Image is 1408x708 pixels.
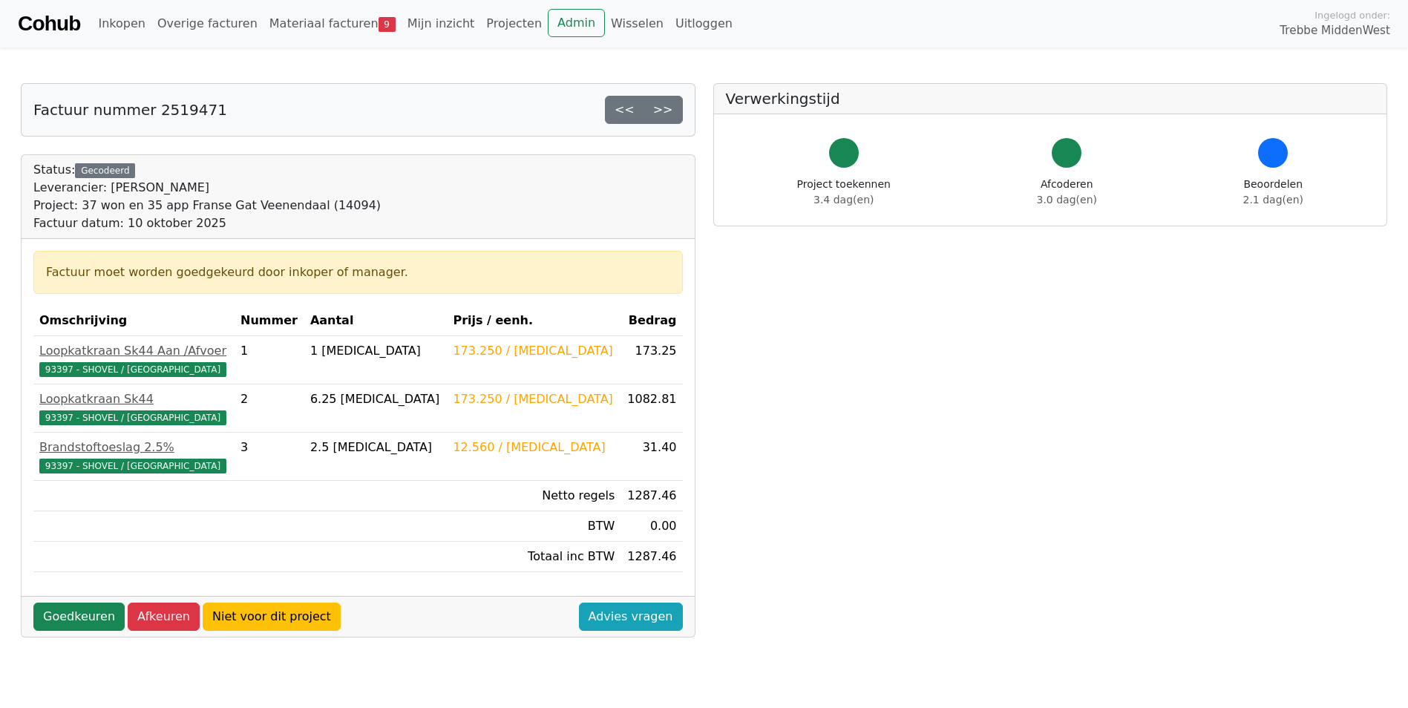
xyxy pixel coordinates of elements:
[402,9,481,39] a: Mijn inzicht
[620,433,682,481] td: 31.40
[39,342,229,378] a: Loopkatkraan Sk44 Aan /Afvoer93397 - SHOVEL / [GEOGRAPHIC_DATA]
[304,306,448,336] th: Aantal
[1243,177,1303,208] div: Beoordelen
[726,90,1375,108] h5: Verwerkingstijd
[447,306,620,336] th: Prijs / eenh.
[579,603,683,631] a: Advies vragen
[235,433,304,481] td: 3
[263,9,402,39] a: Materiaal facturen9
[620,336,682,384] td: 173.25
[46,263,670,281] div: Factuur moet worden goedgekeurd door inkoper of manager.
[33,197,381,214] div: Project: 37 won en 35 app Franse Gat Veenendaal (14094)
[620,511,682,542] td: 0.00
[39,439,229,474] a: Brandstoftoeslag 2.5%93397 - SHOVEL / [GEOGRAPHIC_DATA]
[39,390,229,426] a: Loopkatkraan Sk4493397 - SHOVEL / [GEOGRAPHIC_DATA]
[310,439,442,456] div: 2.5 [MEDICAL_DATA]
[39,342,229,360] div: Loopkatkraan Sk44 Aan /Afvoer
[379,17,396,32] span: 9
[33,214,381,232] div: Factuur datum: 10 oktober 2025
[92,9,151,39] a: Inkopen
[620,542,682,572] td: 1287.46
[235,336,304,384] td: 1
[128,603,200,631] a: Afkeuren
[33,603,125,631] a: Goedkeuren
[480,9,548,39] a: Projecten
[644,96,683,124] a: >>
[33,101,227,119] h5: Factuur nummer 2519471
[151,9,263,39] a: Overige facturen
[1243,194,1303,206] span: 2.1 dag(en)
[1037,177,1097,208] div: Afcoderen
[1280,22,1390,39] span: Trebbe MiddenWest
[33,306,235,336] th: Omschrijving
[669,9,739,39] a: Uitloggen
[813,194,874,206] span: 3.4 dag(en)
[39,362,226,377] span: 93397 - SHOVEL / [GEOGRAPHIC_DATA]
[18,6,80,42] a: Cohub
[39,459,226,473] span: 93397 - SHOVEL / [GEOGRAPHIC_DATA]
[39,390,229,408] div: Loopkatkraan Sk44
[33,179,381,197] div: Leverancier: [PERSON_NAME]
[447,542,620,572] td: Totaal inc BTW
[1314,8,1390,22] span: Ingelogd onder:
[39,439,229,456] div: Brandstoftoeslag 2.5%
[1037,194,1097,206] span: 3.0 dag(en)
[620,481,682,511] td: 1287.46
[453,342,615,360] div: 173.250 / [MEDICAL_DATA]
[548,9,605,37] a: Admin
[235,384,304,433] td: 2
[453,390,615,408] div: 173.250 / [MEDICAL_DATA]
[605,9,669,39] a: Wisselen
[447,481,620,511] td: Netto regels
[75,163,135,178] div: Gecodeerd
[620,384,682,433] td: 1082.81
[310,342,442,360] div: 1 [MEDICAL_DATA]
[39,410,226,425] span: 93397 - SHOVEL / [GEOGRAPHIC_DATA]
[605,96,644,124] a: <<
[33,161,381,232] div: Status:
[235,306,304,336] th: Nummer
[447,511,620,542] td: BTW
[203,603,341,631] a: Niet voor dit project
[797,177,891,208] div: Project toekennen
[620,306,682,336] th: Bedrag
[453,439,615,456] div: 12.560 / [MEDICAL_DATA]
[310,390,442,408] div: 6.25 [MEDICAL_DATA]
